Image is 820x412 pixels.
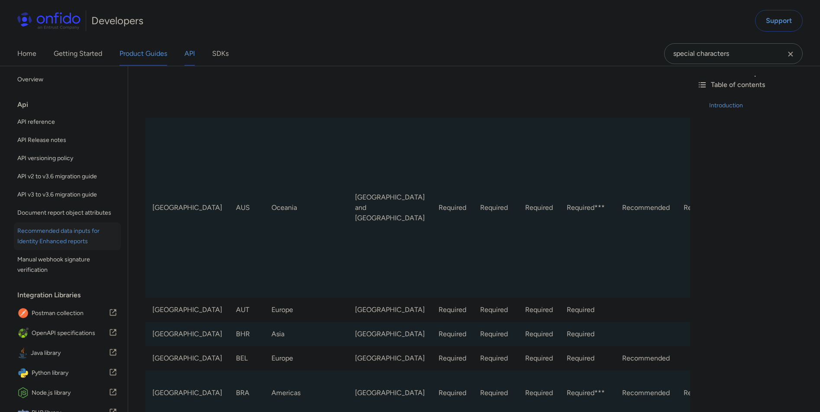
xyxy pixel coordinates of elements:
[54,42,102,66] a: Getting Started
[265,298,348,322] td: Europe
[145,298,229,322] td: [GEOGRAPHIC_DATA]
[677,118,738,298] td: Recommended
[348,322,432,346] td: [GEOGRAPHIC_DATA]
[14,113,121,131] a: API reference
[229,298,265,322] td: AUT
[755,10,803,32] a: Support
[32,387,109,399] span: Node.js library
[14,251,121,279] a: Manual webhook signature verification
[348,298,432,322] td: [GEOGRAPHIC_DATA]
[17,286,124,304] div: Integration Libraries
[432,298,473,322] td: Required
[119,42,167,66] a: Product Guides
[265,346,348,370] td: Europe
[17,42,36,66] a: Home
[91,14,143,28] h1: Developers
[229,322,265,346] td: BHR
[17,387,32,399] img: IconNode.js library
[17,226,117,247] span: Recommended data inputs for Identity Enhanced reports
[432,322,473,346] td: Required
[145,346,229,370] td: [GEOGRAPHIC_DATA]
[17,117,117,127] span: API reference
[560,322,615,346] td: Required
[17,190,117,200] span: API v3 to v3.6 migration guide
[14,344,121,363] a: IconJava libraryJava library
[518,322,560,346] td: Required
[17,208,117,218] span: Document report object attributes
[697,80,813,90] div: Table of contents
[664,43,803,64] input: Onfido search input field
[560,298,615,322] td: Required
[17,327,32,339] img: IconOpenAPI specifications
[17,12,81,29] img: Onfido Logo
[229,346,265,370] td: BEL
[14,132,121,149] a: API Release notes
[615,118,677,298] td: Recommended
[14,204,121,222] a: Document report object attributes
[348,346,432,370] td: [GEOGRAPHIC_DATA]
[348,118,432,298] td: [GEOGRAPHIC_DATA] and [GEOGRAPHIC_DATA]
[560,346,615,370] td: Required
[17,96,124,113] div: Api
[14,304,121,323] a: IconPostman collectionPostman collection
[473,322,518,346] td: Required
[32,367,109,379] span: Python library
[14,168,121,185] a: API v2 to v3.6 migration guide
[14,324,121,343] a: IconOpenAPI specificationsOpenAPI specifications
[17,171,117,182] span: API v2 to v3.6 migration guide
[14,222,121,250] a: Recommended data inputs for Identity Enhanced reports
[473,346,518,370] td: Required
[14,71,121,88] a: Overview
[14,364,121,383] a: IconPython libraryPython library
[17,135,117,145] span: API Release notes
[145,118,229,298] td: [GEOGRAPHIC_DATA]
[432,118,473,298] td: Required
[265,322,348,346] td: Asia
[709,100,813,111] a: Introduction
[17,367,32,379] img: IconPython library
[184,42,195,66] a: API
[212,42,229,66] a: SDKs
[145,322,229,346] td: [GEOGRAPHIC_DATA]
[17,254,117,275] span: Manual webhook signature verification
[518,118,560,298] td: Required
[32,307,109,319] span: Postman collection
[473,298,518,322] td: Required
[14,186,121,203] a: API v3 to v3.6 migration guide
[229,118,265,298] td: AUS
[17,74,117,85] span: Overview
[17,153,117,164] span: API versioning policy
[473,118,518,298] td: Required
[17,307,32,319] img: IconPostman collection
[615,346,677,370] td: Recommended
[14,150,121,167] a: API versioning policy
[14,383,121,402] a: IconNode.js libraryNode.js library
[432,346,473,370] td: Required
[518,346,560,370] td: Required
[32,327,109,339] span: OpenAPI specifications
[31,347,109,359] span: Java library
[518,298,560,322] td: Required
[17,347,31,359] img: IconJava library
[265,118,348,298] td: Oceania
[785,49,796,59] svg: Clear search field button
